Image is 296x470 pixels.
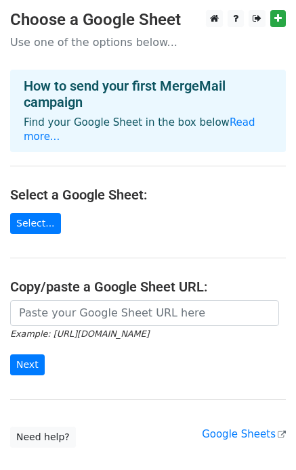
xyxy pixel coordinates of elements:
[10,354,45,375] input: Next
[24,78,272,110] h4: How to send your first MergeMail campaign
[10,10,286,30] h3: Choose a Google Sheet
[10,213,61,234] a: Select...
[10,187,286,203] h4: Select a Google Sheet:
[10,35,286,49] p: Use one of the options below...
[10,279,286,295] h4: Copy/paste a Google Sheet URL:
[202,428,286,440] a: Google Sheets
[10,427,76,448] a: Need help?
[10,300,279,326] input: Paste your Google Sheet URL here
[24,116,272,144] p: Find your Google Sheet in the box below
[10,329,149,339] small: Example: [URL][DOMAIN_NAME]
[24,116,255,143] a: Read more...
